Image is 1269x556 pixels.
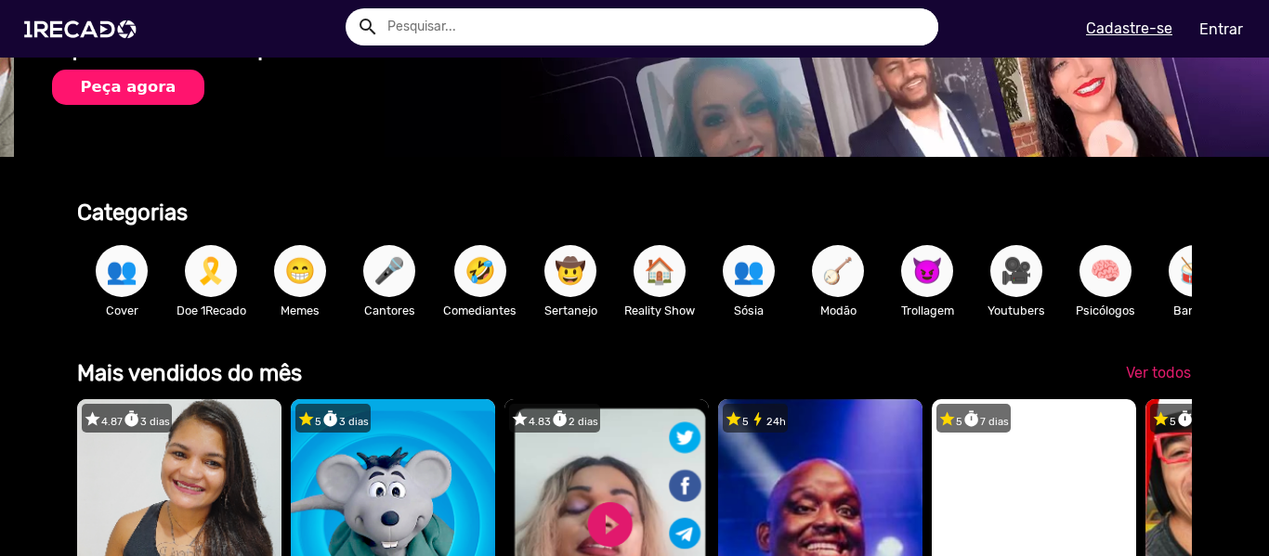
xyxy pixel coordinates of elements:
span: Ver todos [1126,364,1191,381]
button: 🎗️ [185,245,237,297]
p: Cantores [354,302,425,319]
p: Psicólogos [1070,302,1141,319]
span: 🎥 [1001,245,1032,297]
button: 🎥 [990,245,1042,297]
u: Cadastre-se [1086,19,1172,37]
button: Peça agora [52,70,204,105]
span: 🎤 [373,245,405,297]
p: Modão [803,302,873,319]
span: 👥 [733,245,765,297]
span: 🪕 [822,245,854,297]
p: Reality Show [624,302,695,319]
b: Mais vendidos do mês [77,360,302,386]
p: Bandas [1159,302,1230,319]
span: 😁 [284,245,316,297]
span: 🧠 [1090,245,1121,297]
b: Categorias [77,200,188,226]
button: 😁 [274,245,326,297]
p: Cover [86,302,157,319]
button: 🧠 [1079,245,1132,297]
button: 🏠 [634,245,686,297]
button: 🤣 [454,245,506,297]
p: Memes [265,302,335,319]
p: Comediantes [443,302,517,319]
span: 🥁 [1179,245,1210,297]
span: 🎗️ [195,245,227,297]
p: Youtubers [981,302,1052,319]
span: 🏠 [644,245,675,297]
p: Sósia [713,302,784,319]
p: Sertanejo [535,302,606,319]
span: 🤠 [555,245,586,297]
button: 🪕 [812,245,864,297]
p: Trollagem [892,302,962,319]
mat-icon: Example home icon [357,16,379,38]
a: Entrar [1187,13,1255,45]
input: Pesquisar... [373,8,938,45]
button: 😈 [901,245,953,297]
button: 🎤 [363,245,415,297]
span: 🤣 [464,245,496,297]
button: 🥁 [1169,245,1221,297]
button: 👥 [723,245,775,297]
button: 👥 [96,245,148,297]
button: Example home icon [350,9,383,42]
button: 🤠 [544,245,596,297]
p: Doe 1Recado [176,302,246,319]
span: 😈 [911,245,943,297]
span: 👥 [106,245,137,297]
